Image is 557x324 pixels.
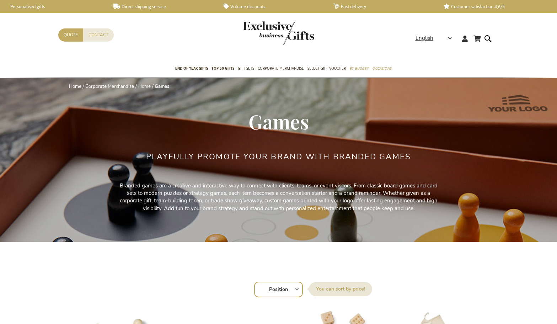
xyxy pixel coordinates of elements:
h2: Playfully Promote Your Brand with Branded Games [146,153,411,161]
a: Direct shipping service [113,4,212,10]
a: Occasions [372,60,391,78]
a: Home [138,83,151,90]
span: TOP 50 Gifts [211,65,234,72]
a: End of year gifts [175,60,208,78]
span: By Budget [349,65,369,72]
a: Contact [83,28,114,42]
a: By Budget [349,60,369,78]
img: Exclusive Business gifts logo [243,21,314,45]
strong: Games [155,83,169,90]
span: End of year gifts [175,65,208,72]
a: Fast delivery [333,4,432,10]
a: Home [69,83,81,90]
a: Corporate Merchandise [258,60,304,78]
div: English [416,34,456,42]
label: Sort By [309,282,372,296]
span: Occasions [372,65,391,72]
span: Games [248,108,309,134]
a: Volume discounts [224,4,322,10]
a: TOP 50 Gifts [211,60,234,78]
p: Branded games are a creative and interactive way to connect with clients, teams, or event visitor... [119,182,439,213]
span: Corporate Merchandise [258,65,304,72]
a: Gift Sets [238,60,254,78]
span: English [416,34,433,42]
a: store logo [243,21,279,45]
a: Select Gift Voucher [307,60,346,78]
a: Customer satisfaction 4,6/5 [444,4,542,10]
a: Personalised gifts [4,4,102,10]
a: Corporate Merchandise [85,83,134,90]
a: Quote [58,28,83,42]
span: Select Gift Voucher [307,65,346,72]
span: Gift Sets [238,65,254,72]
